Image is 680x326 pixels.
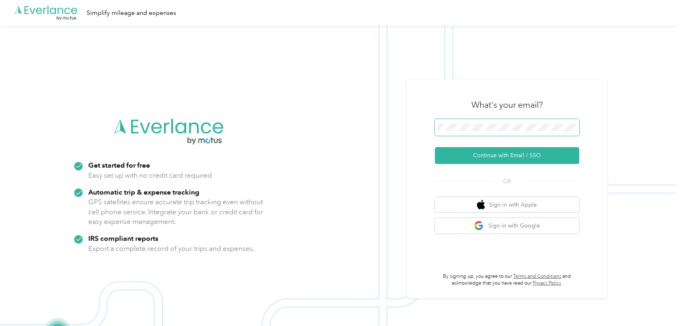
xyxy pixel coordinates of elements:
[88,234,158,242] strong: IRS compliant reports
[88,244,254,254] p: Export a complete record of your trips and expenses.
[88,188,199,196] strong: Automatic trip & expense tracking
[88,170,212,180] p: Easy set up with no credit card required
[533,280,561,286] a: Privacy Policy
[435,218,579,234] button: google logoSign in with Google
[87,8,176,18] div: Simplify mileage and expenses
[471,99,543,111] h3: What's your email?
[513,273,561,279] a: Terms and Conditions
[474,221,484,231] img: google logo
[88,197,264,227] p: GPS satellites ensure accurate trip tracking even without cell phone service. Integrate your bank...
[88,161,150,169] strong: Get started for free
[435,147,579,164] button: Continue with Email / SSO
[477,200,485,210] img: apple logo
[435,273,579,287] p: By signing up, you agree to our and acknowledge that you have read our .
[435,197,579,213] button: apple logoSign in with Apple
[493,177,521,186] span: OR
